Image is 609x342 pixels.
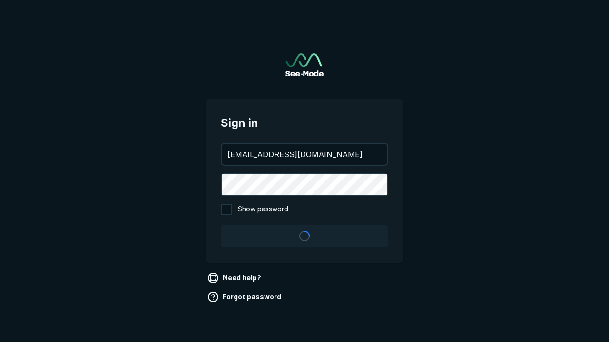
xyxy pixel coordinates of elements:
img: See-Mode Logo [285,53,324,76]
a: Go to sign in [285,53,324,76]
span: Show password [238,204,288,215]
a: Forgot password [206,289,285,304]
a: Need help? [206,270,265,285]
input: your@email.com [222,144,387,165]
span: Sign in [221,114,388,132]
